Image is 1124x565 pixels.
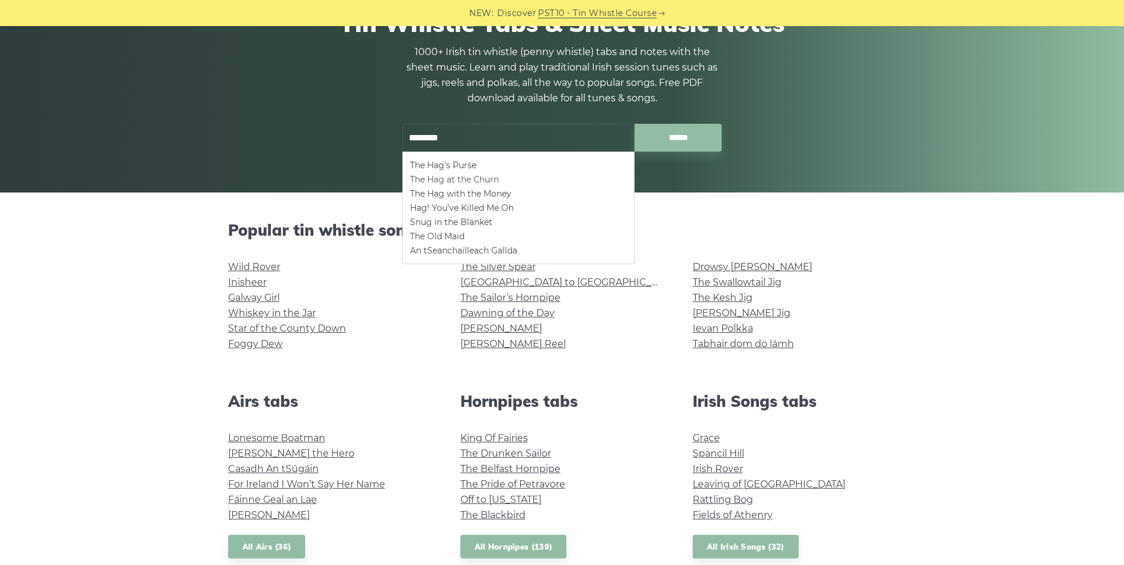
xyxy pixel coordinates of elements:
[228,323,346,334] a: Star of the County Down
[228,392,432,410] h2: Airs tabs
[228,479,385,490] a: For Ireland I Won’t Say Her Name
[460,277,679,288] a: [GEOGRAPHIC_DATA] to [GEOGRAPHIC_DATA]
[460,261,536,272] a: The Silver Spear
[460,392,664,410] h2: Hornpipes tabs
[460,509,526,521] a: The Blackbird
[228,292,280,303] a: Galway Girl
[693,494,753,505] a: Rattling Bog
[410,187,627,201] li: The Hag with the Money
[693,509,773,521] a: Fields of Athenry
[228,509,310,521] a: [PERSON_NAME]
[460,323,542,334] a: [PERSON_NAME]
[228,307,316,319] a: Whiskey in the Jar
[410,229,627,243] li: The Old Maid
[460,307,555,319] a: Dawning of the Day
[460,494,542,505] a: Off to [US_STATE]
[538,7,657,20] a: PST10 - Tin Whistle Course
[228,448,354,459] a: [PERSON_NAME] the Hero
[228,338,283,349] a: Foggy Dew
[460,338,566,349] a: [PERSON_NAME] Reel
[693,448,744,459] a: Spancil Hill
[693,277,782,288] a: The Swallowtail Jig
[693,535,799,559] a: All Irish Songs (32)
[693,323,753,334] a: Ievan Polkka
[460,479,565,490] a: The Pride of Petravore
[693,392,896,410] h2: Irish Songs tabs
[693,432,720,444] a: Grace
[228,277,267,288] a: Inisheer
[410,172,627,187] li: The Hag at the Churn
[228,221,896,239] h2: Popular tin whistle songs & tunes
[497,7,536,20] span: Discover
[693,479,846,490] a: Leaving of [GEOGRAPHIC_DATA]
[460,463,561,474] a: The Belfast Hornpipe
[693,463,743,474] a: Irish Rover
[228,463,319,474] a: Casadh An tSúgáin
[402,44,722,106] p: 1000+ Irish tin whistle (penny whistle) tabs and notes with the sheet music. Learn and play tradi...
[410,201,627,215] li: Hag! You’ve Killed Me Oh
[460,448,551,459] a: The Drunken Sailor
[693,338,794,349] a: Tabhair dom do lámh
[228,432,325,444] a: Lonesome Boatman
[693,292,752,303] a: The Kesh Jig
[410,215,627,229] li: Snug in the Blanket
[460,292,561,303] a: The Sailor’s Hornpipe
[410,243,627,258] li: An tSeanchailleach Gallda
[228,261,280,272] a: Wild Rover
[228,9,896,37] h1: Tin Whistle Tabs & Sheet Music Notes
[469,7,494,20] span: NEW:
[228,494,317,505] a: Fáinne Geal an Lae
[228,535,306,559] a: All Airs (36)
[460,432,528,444] a: King Of Fairies
[410,158,627,172] li: The Hag’s Purse
[693,261,812,272] a: Drowsy [PERSON_NAME]
[693,307,790,319] a: [PERSON_NAME] Jig
[460,535,567,559] a: All Hornpipes (139)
